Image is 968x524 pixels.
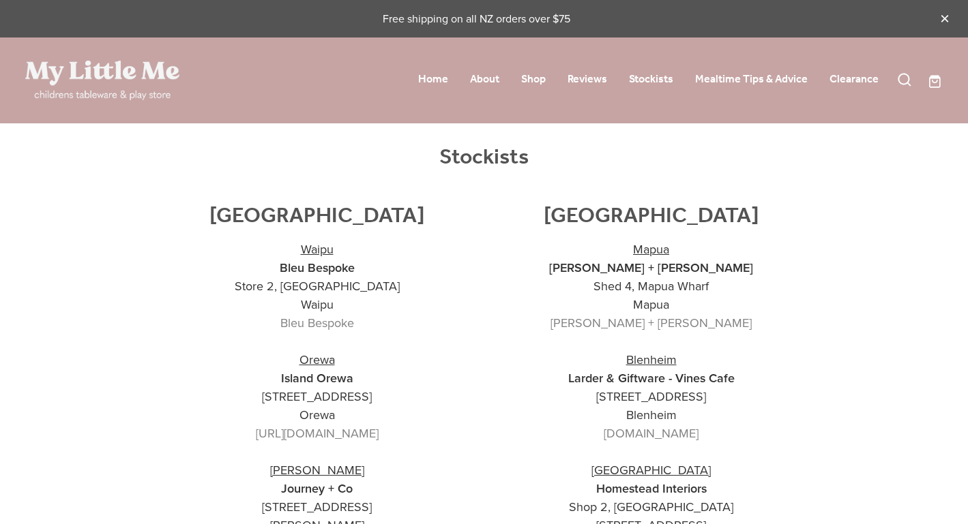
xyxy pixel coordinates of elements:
strong: Homestead Interiors [596,480,707,497]
p: Free shipping on all NZ orders over $75 [25,11,928,26]
a: Home [418,69,448,90]
a: Clearance [830,69,879,90]
h2: [GEOGRAPHIC_DATA] [495,204,808,230]
u: [PERSON_NAME] [270,461,364,478]
strong: Bleu Bespoke [280,259,355,276]
u: [GEOGRAPHIC_DATA] [591,461,711,478]
a: Stockists [629,69,673,90]
a: Shop [521,69,546,90]
a: [URL][DOMAIN_NAME] [256,425,379,442]
a: [DOMAIN_NAME] [604,425,699,442]
u: Orewa [299,351,335,368]
strong: Island Orewa [281,369,353,386]
a: My Little Me Ltd homepage [25,61,209,100]
strong: Journey + Co [281,480,353,497]
a: Reviews [568,69,607,90]
strong: [PERSON_NAME] + [PERSON_NAME] [549,259,753,276]
a: Bleu Bespoke [280,314,354,331]
a: About [470,69,499,90]
u: Waipu [301,241,334,258]
h2: Stockists [161,145,808,171]
u: Blenheim [626,351,677,368]
h2: [GEOGRAPHIC_DATA] [161,204,473,230]
strong: Larder & Giftware - Vines Cafe [568,369,735,386]
a: [PERSON_NAME] + [PERSON_NAME] [551,314,752,331]
a: Mealtime Tips & Advice [695,69,808,90]
u: Mapua [633,241,669,258]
